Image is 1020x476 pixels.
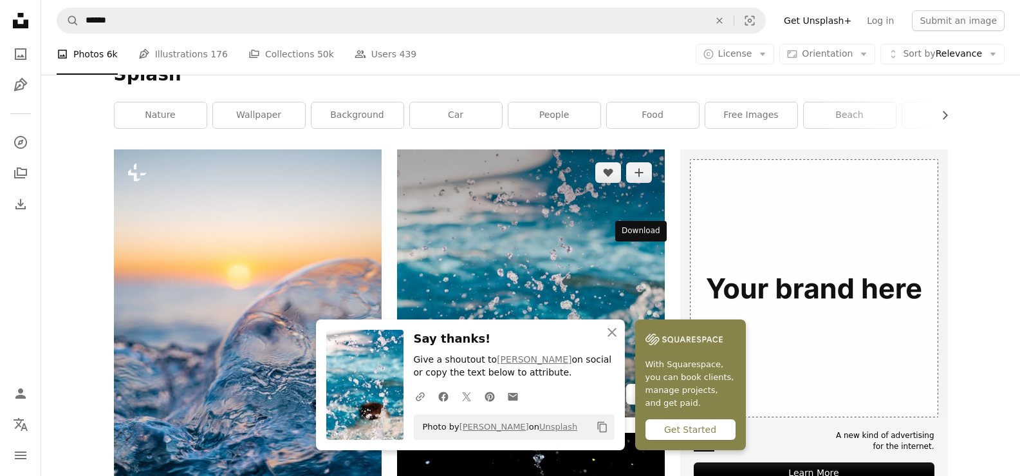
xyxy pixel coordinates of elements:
[836,430,934,452] span: A new kind of advertising for the internet.
[410,102,502,128] a: car
[645,358,736,410] span: With Squarespace, you can book clients, manage projects, and get paid.
[400,47,417,61] span: 439
[776,10,859,31] a: Get Unsplash+
[397,278,665,289] a: person diving on pool splashing water
[802,48,853,59] span: Orientation
[912,10,1005,31] button: Submit an image
[645,419,736,440] div: Get Started
[317,47,334,61] span: 50k
[718,48,752,59] span: License
[478,383,501,409] a: Share on Pinterest
[57,8,766,33] form: Find visuals sitewide
[248,33,334,75] a: Collections 50k
[933,102,948,128] button: scroll list to the right
[635,319,746,450] a: With Squarespace, you can book clients, manage projects, and get paid.Get Started
[607,102,699,128] a: food
[414,354,615,379] p: Give a shoutout to on social or copy the text below to attribute.
[903,48,982,61] span: Relevance
[8,381,33,406] a: Log in / Sign up
[459,422,529,432] a: [PERSON_NAME]
[615,221,667,242] div: Download
[414,330,615,348] h3: Say thanks!
[880,44,1005,64] button: Sort byRelevance
[114,345,382,356] a: a wave in the ocean
[8,412,33,437] button: Language
[138,33,228,75] a: Illustrations 176
[779,44,875,64] button: Orientation
[8,191,33,217] a: Download History
[902,102,994,128] a: sky
[397,149,665,417] img: person diving on pool splashing water
[432,383,455,409] a: Share on Facebook
[508,102,600,128] a: people
[734,8,765,33] button: Visual search
[8,129,33,155] a: Explore
[8,72,33,98] a: Illustrations
[57,8,79,33] button: Search Unsplash
[8,41,33,67] a: Photos
[355,33,416,75] a: Users 439
[696,44,775,64] button: License
[680,149,948,417] img: file-1635990775102-c9800842e1cdimage
[8,443,33,468] button: Menu
[859,10,902,31] a: Log in
[705,102,797,128] a: free images
[626,162,652,183] button: Add to Collection
[903,48,935,59] span: Sort by
[501,383,524,409] a: Share over email
[311,102,403,128] a: background
[539,422,577,432] a: Unsplash
[591,416,613,438] button: Copy to clipboard
[115,102,207,128] a: nature
[497,354,571,365] a: [PERSON_NAME]
[416,417,578,437] span: Photo by on
[595,162,621,183] button: Like
[114,63,948,86] h1: Splash
[455,383,478,409] a: Share on Twitter
[645,330,723,349] img: file-1747939142011-51e5cc87e3c9
[705,8,734,33] button: Clear
[210,47,228,61] span: 176
[804,102,896,128] a: beach
[8,8,33,36] a: Home — Unsplash
[8,160,33,186] a: Collections
[213,102,305,128] a: wallpaper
